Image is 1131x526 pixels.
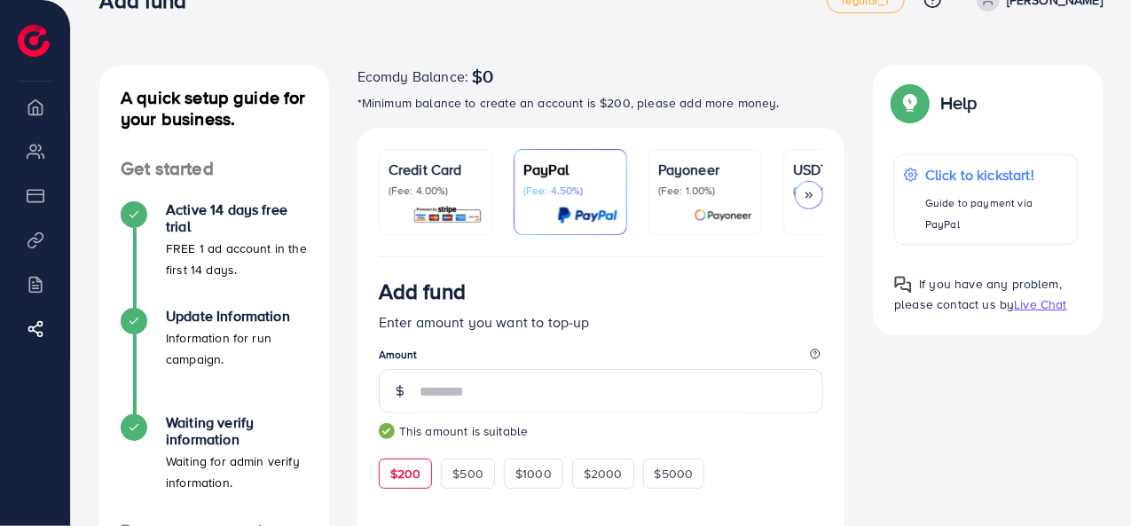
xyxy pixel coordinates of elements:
[166,414,308,448] h4: Waiting verify information
[379,422,824,440] small: This amount is suitable
[452,465,483,483] span: $500
[658,184,752,198] p: (Fee: 1.00%)
[166,327,308,370] p: Information for run campaign.
[99,308,329,414] li: Update Information
[99,158,329,180] h4: Get started
[99,414,329,521] li: Waiting verify information
[166,451,308,493] p: Waiting for admin verify information.
[658,159,752,180] p: Payoneer
[99,201,329,308] li: Active 14 days free trial
[357,66,468,87] span: Ecomdy Balance:
[357,92,845,114] p: *Minimum balance to create an account is $200, please add more money.
[515,465,552,483] span: $1000
[1056,446,1118,513] iframe: Chat
[523,184,617,198] p: (Fee: 4.50%)
[894,87,926,119] img: Popup guide
[940,92,978,114] p: Help
[379,423,395,439] img: guide
[894,276,912,294] img: Popup guide
[584,465,623,483] span: $2000
[472,66,493,87] span: $0
[412,205,483,225] img: card
[166,201,308,235] h4: Active 14 days free trial
[925,164,1068,185] p: Click to kickstart!
[694,205,752,225] img: card
[389,184,483,198] p: (Fee: 4.00%)
[523,159,617,180] p: PayPal
[379,279,466,304] h3: Add fund
[18,25,50,57] img: logo
[655,465,694,483] span: $5000
[166,308,308,325] h4: Update Information
[1014,295,1066,313] span: Live Chat
[793,184,887,198] p: (Fee: 0.00%)
[99,87,329,130] h4: A quick setup guide for your business.
[925,192,1068,235] p: Guide to payment via PayPal
[389,159,483,180] p: Credit Card
[894,275,1062,313] span: If you have any problem, please contact us by
[793,159,887,180] p: USDT
[379,347,824,369] legend: Amount
[166,238,308,280] p: FREE 1 ad account in the first 14 days.
[379,311,824,333] p: Enter amount you want to top-up
[390,465,421,483] span: $200
[557,205,617,225] img: card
